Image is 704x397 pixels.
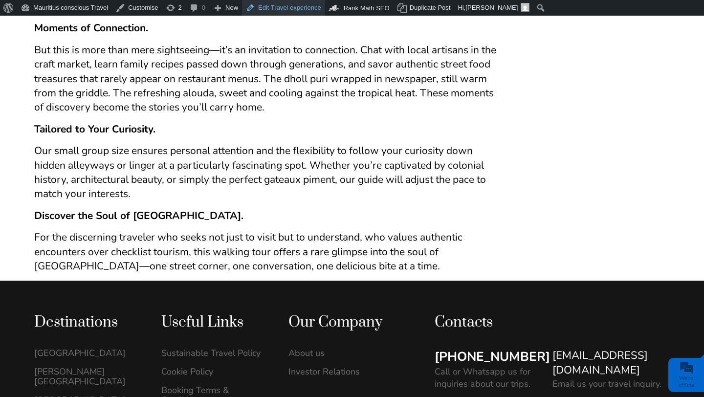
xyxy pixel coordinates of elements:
[13,148,178,293] textarea: Type your message and click 'Submit'
[465,4,518,11] span: [PERSON_NAME]
[671,375,702,389] div: We're offline
[11,50,25,65] div: Navigation go back
[34,348,141,358] a: [GEOGRAPHIC_DATA]
[13,90,178,112] input: Enter your last name
[288,367,395,376] a: Investor Relations
[161,367,268,376] a: Cookie Policy
[160,5,184,28] div: Minimize live chat window
[13,119,178,141] input: Enter your email address
[143,301,177,314] em: Submit
[161,313,268,332] div: Useful Links
[34,21,148,35] span: Moments of Connection.
[34,367,141,386] a: [PERSON_NAME][GEOGRAPHIC_DATA]
[552,378,661,390] p: Email us your travel inquiry.
[435,348,550,366] a: [PHONE_NUMBER]
[288,313,395,332] div: Our Company
[34,122,155,136] strong: Tailored to Your Curiosity.
[34,43,496,114] span: But this is more than mere sightseeing—it’s an invitation to connection. Chat with local artisans...
[34,230,462,273] span: For the discerning traveler who seeks not just to visit but to understand, who values authentic e...
[344,4,390,12] span: Rank Math SEO
[34,144,486,200] span: Our small group size ensures personal attention and the flexibility to follow your curiosity down...
[66,51,179,64] div: Leave a message
[34,209,243,222] strong: Discover the Soul of [GEOGRAPHIC_DATA].
[435,313,670,332] div: Contacts
[552,348,670,378] a: [EMAIL_ADDRESS][DOMAIN_NAME]
[161,348,268,358] a: Sustainable Travel Policy
[435,366,543,390] p: Call or Whatsapp us for inquiries about our trips.
[34,313,141,332] div: Destinations
[288,348,395,358] a: About us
